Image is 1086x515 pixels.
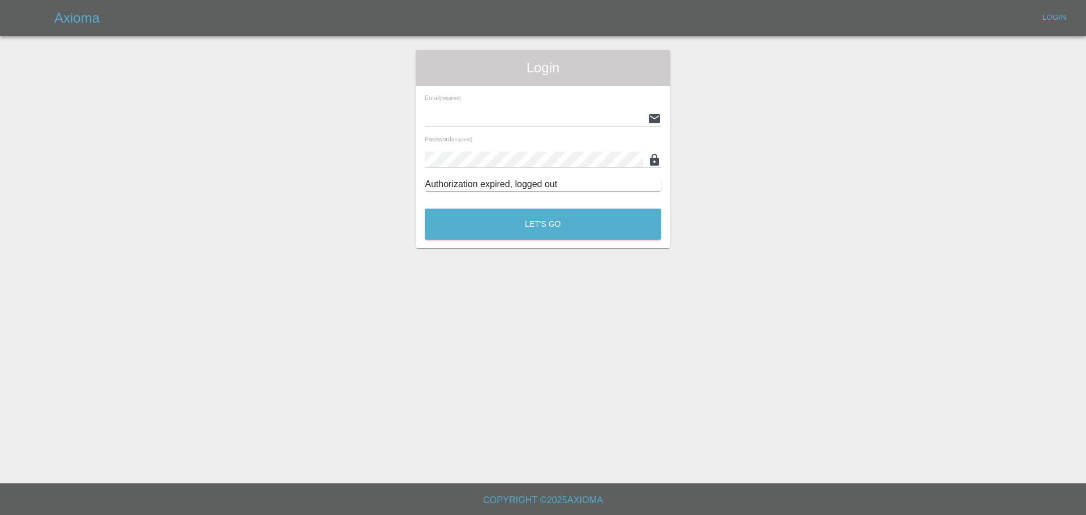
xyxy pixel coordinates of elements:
a: Login [1036,9,1072,27]
small: (required) [451,137,472,142]
small: (required) [440,96,461,101]
span: Login [425,59,661,77]
span: Password [425,136,472,142]
h6: Copyright © 2025 Axioma [9,492,1077,508]
button: Let's Go [425,209,661,240]
span: Email [425,94,461,101]
div: Authorization expired, logged out [425,178,661,191]
h5: Axioma [54,9,100,27]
